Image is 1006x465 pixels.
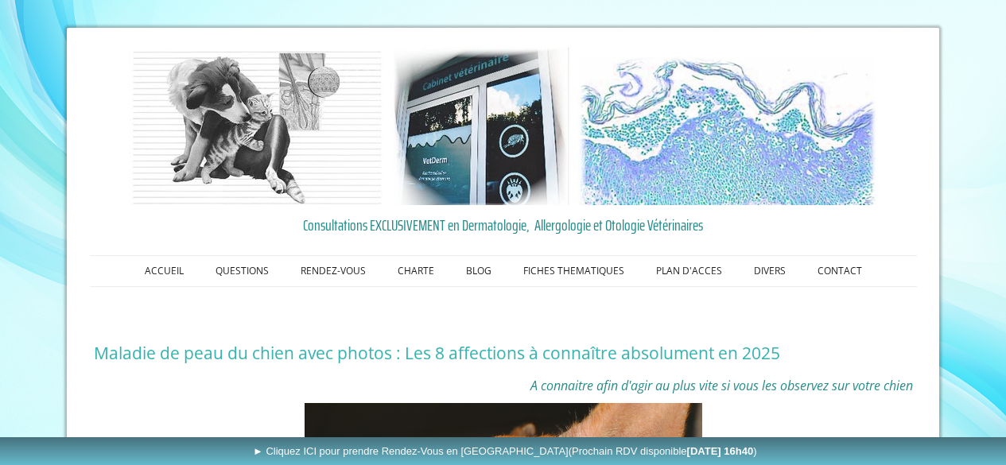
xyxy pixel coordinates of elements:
b: [DATE] 16h40 [687,445,754,457]
a: FICHES THEMATIQUES [507,256,640,286]
span: (Prochain RDV disponible ) [569,445,757,457]
a: ACCUEIL [129,256,200,286]
a: Consultations EXCLUSIVEMENT en Dermatologie, Allergologie et Otologie Vétérinaires [94,213,913,237]
a: DIVERS [738,256,802,286]
span: ► Cliquez ICI pour prendre Rendez-Vous en [GEOGRAPHIC_DATA] [253,445,757,457]
a: BLOG [450,256,507,286]
a: RENDEZ-VOUS [285,256,382,286]
a: CHARTE [382,256,450,286]
a: CONTACT [802,256,878,286]
a: PLAN D'ACCES [640,256,738,286]
h1: Maladie de peau du chien avec photos : Les 8 affections à connaître absolument en 2025 [94,343,913,363]
a: QUESTIONS [200,256,285,286]
span: A connaitre afin d'agir au plus vite si vous les observez sur votre chien [530,377,913,394]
